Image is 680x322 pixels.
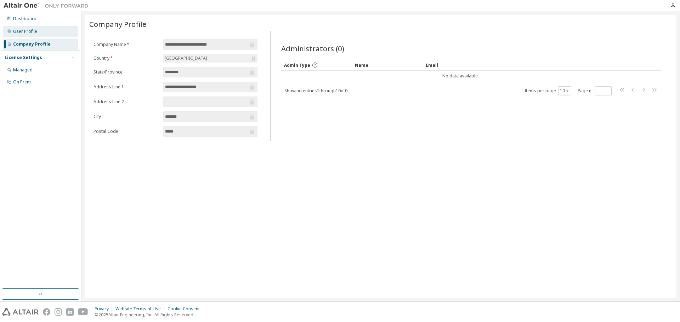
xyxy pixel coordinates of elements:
div: Cookie Consent [168,306,204,312]
span: Company Profile [89,19,146,29]
span: Admin Type [284,62,310,68]
img: youtube.svg [78,308,88,316]
div: User Profile [13,29,37,34]
div: [GEOGRAPHIC_DATA] [164,54,208,62]
div: License Settings [5,55,42,60]
label: Company Name [93,42,159,47]
span: Items per page [525,86,571,95]
img: altair_logo.svg [2,308,39,316]
span: Page n. [578,86,612,95]
span: Showing entries 1 through 10 of 0 [284,88,347,94]
p: © 2025 Altair Engineering, Inc. All Rights Reserved. [95,312,204,318]
td: No data available [281,71,639,81]
img: instagram.svg [55,308,62,316]
span: Administrators (0) [281,43,344,53]
div: Dashboard [13,16,36,22]
div: Name [355,59,420,71]
div: Managed [13,67,33,73]
button: 10 [560,88,569,94]
label: Country [93,55,159,61]
img: facebook.svg [43,308,50,316]
div: On Prem [13,79,31,85]
label: State/Province [93,69,159,75]
div: Company Profile [13,41,51,47]
label: City [93,114,159,119]
img: Altair One [4,2,92,9]
label: Postal Code [93,129,159,134]
label: Address Line 2 [93,99,159,105]
div: Website Terms of Use [115,306,168,312]
div: Email [426,59,491,71]
label: Address Line 1 [93,84,159,90]
img: linkedin.svg [66,308,74,316]
div: Privacy [95,306,115,312]
div: [GEOGRAPHIC_DATA] [163,54,257,63]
